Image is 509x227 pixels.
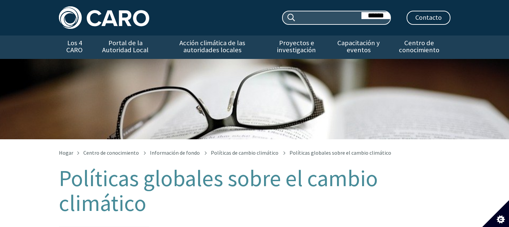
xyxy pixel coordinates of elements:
a: Hogar [59,149,73,156]
font: Contacto [415,13,442,21]
a: Los 4 CARO [59,35,91,59]
a: Portal de la Autoridad Local [90,35,160,59]
a: Proyectos e investigación [264,35,329,59]
font: Los 4 CARO [66,39,83,54]
a: Acción climática de las autoridades locales [161,35,264,59]
a: Centro de conocimiento [83,149,139,156]
button: Establecer preferencias de cookies [482,200,509,227]
a: Contacto [407,11,450,25]
font: Políticas globales sobre el cambio climático [289,149,391,156]
font: Políticas globales sobre el cambio climático [59,164,378,217]
font: Centro de conocimiento [399,39,439,54]
font: Proyectos e investigación [277,39,316,54]
font: Portal de la Autoridad Local [102,39,149,54]
font: Acción climática de las autoridades locales [179,39,245,54]
a: Políticas de cambio climático [211,149,278,156]
font: Capacitación y eventos [337,39,380,54]
a: Información de fondo [150,149,200,156]
img: Logotipo de Caro [59,6,149,29]
a: Centro de conocimiento [388,35,450,59]
a: Capacitación y eventos [329,35,388,59]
